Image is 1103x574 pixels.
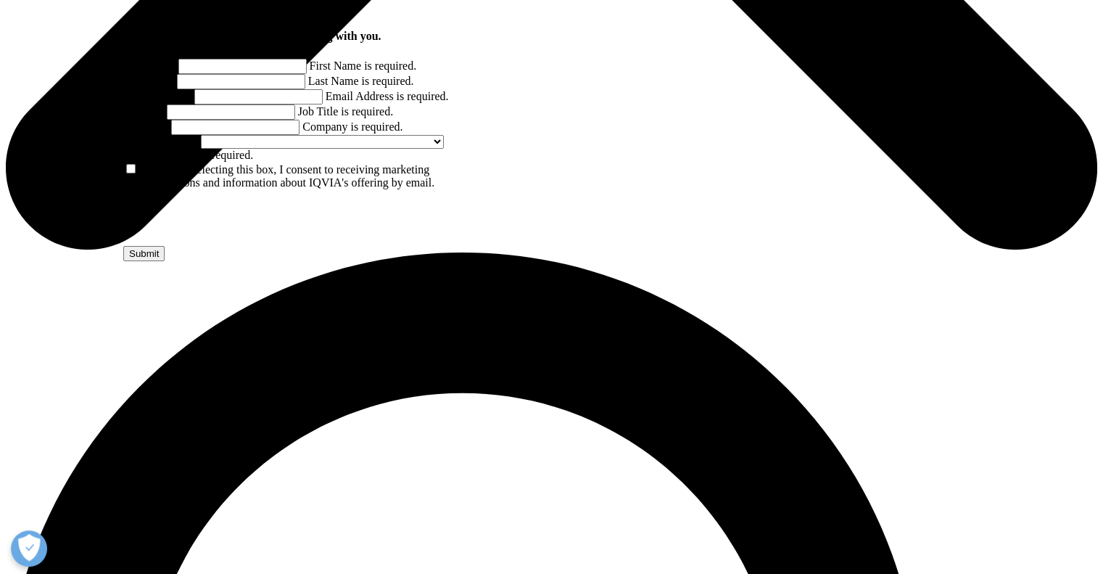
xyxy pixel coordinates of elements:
label: Country/Region [123,135,198,147]
label: Last Name [123,75,174,87]
button: Open Preferences [11,530,47,567]
label: Email Address [123,90,191,102]
label: Job Title [123,105,164,118]
label: Opt-in - by selecting this box, I consent to receiving marketing communications and information a... [123,163,434,189]
label: First Name [123,60,175,72]
label: Company [123,120,168,133]
h4: We are excited to share our latest thinking with you. [123,30,475,43]
input: Opt-in - by selecting this box, I consent to receiving marketing communications and information a... [126,164,136,173]
input: Submit [123,246,165,261]
span: Company is required. [302,120,402,133]
iframe: reCAPTCHA [123,189,344,246]
span: Last Name is required. [308,75,414,87]
span: Country/Region is required. [123,149,253,161]
span: First Name is required. [310,60,417,72]
span: Email Address is required. [326,90,449,102]
span: Job Title is required. [298,105,394,118]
